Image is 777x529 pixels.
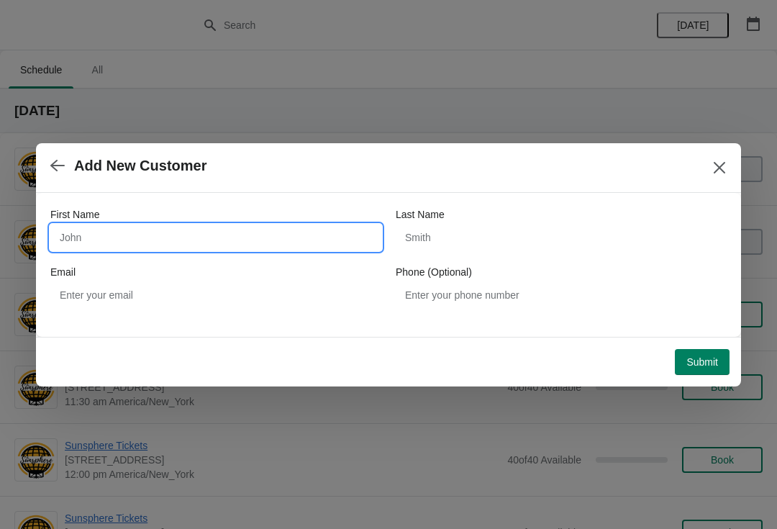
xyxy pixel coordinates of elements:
label: Last Name [396,207,445,222]
input: Enter your email [50,282,381,308]
span: Submit [686,356,718,368]
label: Email [50,265,76,279]
input: Smith [396,225,727,250]
button: Close [706,155,732,181]
button: Submit [675,349,730,375]
label: Phone (Optional) [396,265,472,279]
h2: Add New Customer [74,158,206,174]
input: John [50,225,381,250]
input: Enter your phone number [396,282,727,308]
label: First Name [50,207,99,222]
